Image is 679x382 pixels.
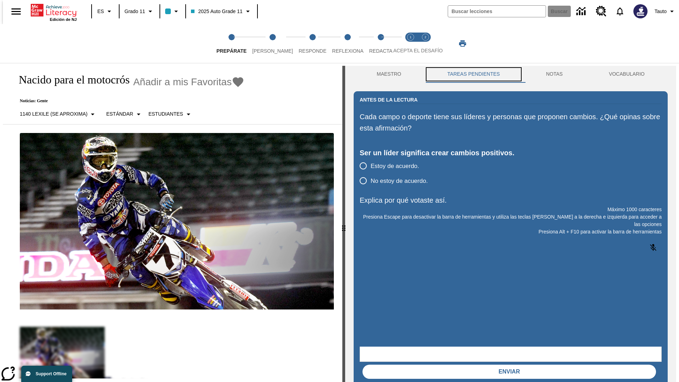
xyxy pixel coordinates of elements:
[332,48,364,54] span: Reflexiona
[106,110,133,118] p: Estándar
[11,73,130,86] h1: Nacido para el motocrós
[360,228,662,236] p: Presiona Alt + F10 para activar la barra de herramientas
[21,366,72,382] button: Support Offline
[360,96,418,104] h2: Antes de la lectura
[354,66,424,83] button: Maestro
[6,1,27,22] button: Abrir el menú lateral
[326,24,369,63] button: Reflexiona step 4 of 5
[149,110,183,118] p: Estudiantes
[252,48,293,54] span: [PERSON_NAME]
[124,8,145,15] span: Grado 11
[360,206,662,213] p: Máximo 1000 caracteres
[20,110,87,118] p: 1140 Lexile (Se aproxima)
[633,4,648,18] img: Avatar
[451,37,474,50] button: Imprimir
[293,24,332,63] button: Responde step 3 of 5
[103,108,145,121] button: Tipo de apoyo, Estándar
[360,147,662,158] div: Ser un líder significa crear cambios positivos.
[191,8,242,15] span: 2025 Auto Grade 11
[31,2,77,22] div: Portada
[424,66,523,83] button: TAREAS PENDIENTES
[360,111,662,134] p: Cada campo o deporte tiene sus líderes y personas que proponen cambios. ¿Qué opinas sobre esta af...
[146,108,196,121] button: Seleccionar estudiante
[652,5,679,18] button: Perfil/Configuración
[360,158,434,188] div: poll
[523,66,586,83] button: NOTAS
[410,35,411,39] text: 1
[611,2,629,21] a: Notificaciones
[216,48,246,54] span: Prepárate
[345,66,676,382] div: activity
[655,8,667,15] span: Tauto
[94,5,117,18] button: Lenguaje: ES, Selecciona un idioma
[448,6,546,17] input: Buscar campo
[122,5,157,18] button: Grado: Grado 11, Elige un grado
[3,66,342,378] div: reading
[133,76,232,88] span: Añadir a mis Favoritas
[415,24,436,63] button: Acepta el desafío contesta step 2 of 2
[342,66,345,382] div: Pulsa la tecla de intro o la barra espaciadora y luego presiona las flechas de derecha e izquierd...
[360,195,662,206] p: Explica por qué votaste así.
[362,365,656,379] button: Enviar
[360,213,662,228] p: Presiona Escape para desactivar la barra de herramientas y utiliza las teclas [PERSON_NAME] a la ...
[572,2,592,21] a: Centro de información
[133,76,245,88] button: Añadir a mis Favoritas - Nacido para el motocrós
[645,239,662,256] button: Haga clic para activar la función de reconocimiento de voz
[371,162,419,171] span: Estoy de acuerdo.
[162,5,183,18] button: El color de la clase es azul claro. Cambiar el color de la clase.
[586,66,668,83] button: VOCABULARIO
[369,48,393,54] span: Redacta
[97,8,104,15] span: ES
[3,6,103,12] body: Explica por qué votaste así. Máximo 1000 caracteres Presiona Alt + F10 para activar la barra de h...
[424,35,426,39] text: 2
[20,133,334,310] img: El corredor de motocrós James Stewart vuela por los aires en su motocicleta de montaña
[393,48,443,53] span: ACEPTA EL DESAFÍO
[211,24,252,63] button: Prepárate step 1 of 5
[188,5,255,18] button: Clase: 2025 Auto Grade 11, Selecciona una clase
[50,17,77,22] span: Edición de NJ
[364,24,398,63] button: Redacta step 5 of 5
[371,176,428,186] span: No estoy de acuerdo.
[298,48,326,54] span: Responde
[246,24,298,63] button: Lee step 2 of 5
[17,108,100,121] button: Seleccione Lexile, 1140 Lexile (Se aproxima)
[354,66,668,83] div: Instructional Panel Tabs
[400,24,421,63] button: Acepta el desafío lee step 1 of 2
[629,2,652,21] button: Escoja un nuevo avatar
[592,2,611,21] a: Centro de recursos, Se abrirá en una pestaña nueva.
[11,98,244,104] p: Noticias: Gente
[36,371,66,376] span: Support Offline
